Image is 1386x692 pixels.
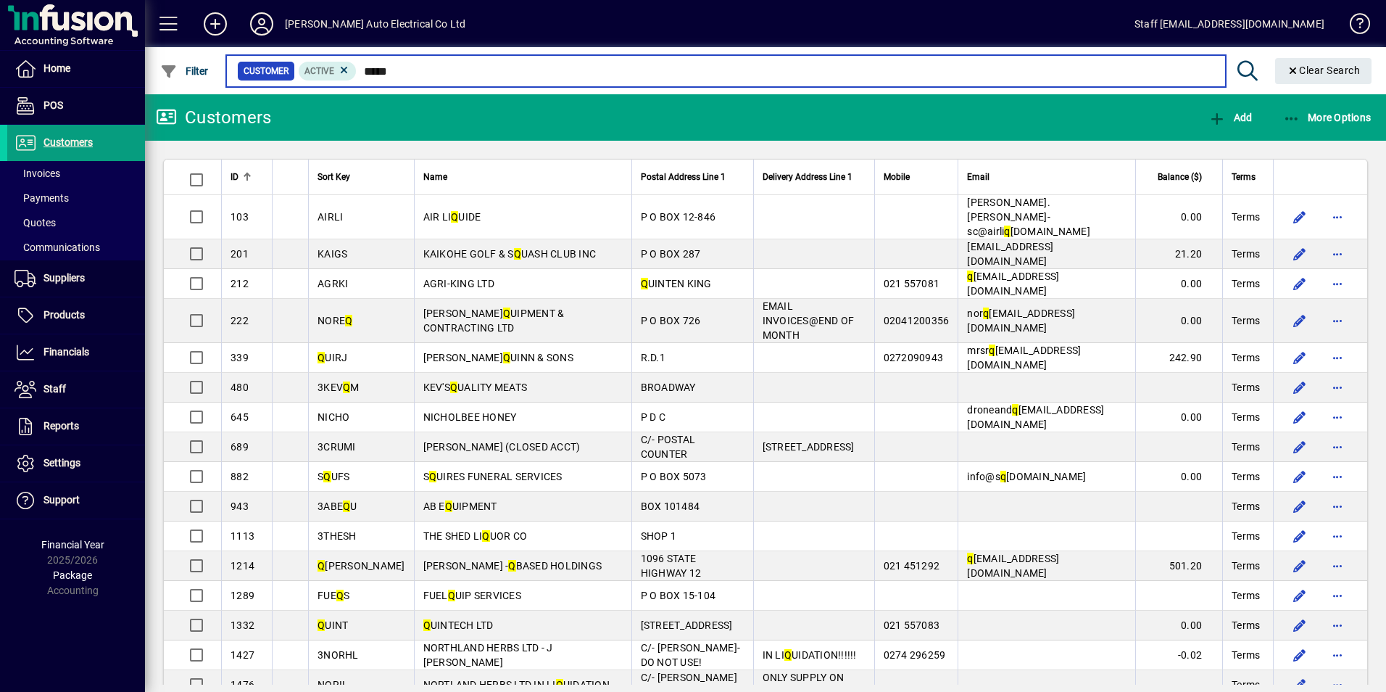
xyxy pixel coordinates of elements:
[231,211,249,223] span: 103
[1326,435,1349,458] button: More options
[7,186,145,210] a: Payments
[1326,495,1349,518] button: More options
[1135,640,1222,670] td: -0.02
[763,300,855,341] span: EMAIL INVOICES@END OF MONTH
[641,619,733,631] span: [STREET_ADDRESS]
[1012,404,1018,416] em: q
[1287,65,1361,76] span: Clear Search
[343,501,350,512] em: Q
[43,383,66,395] span: Staff
[7,260,145,297] a: Suppliers
[1135,611,1222,640] td: 0.00
[423,642,553,668] span: NORTHLAND HERBS LTD - J [PERSON_NAME]
[318,471,349,482] span: S UFS
[1288,614,1311,637] button: Edit
[7,445,145,482] a: Settings
[1232,440,1260,454] span: Terms
[1326,242,1349,265] button: More options
[641,501,700,512] span: BOX 101484
[641,315,701,326] span: P O BOX 726
[423,169,447,185] span: Name
[641,352,665,363] span: R.D.1
[1232,618,1260,633] span: Terms
[318,248,347,260] span: KAIGS
[884,560,940,572] span: 021 451292
[318,530,357,542] span: 3THESH
[641,530,677,542] span: SHOP 1
[1232,648,1260,662] span: Terms
[1135,462,1222,492] td: 0.00
[7,210,145,235] a: Quotes
[318,211,343,223] span: AIRLI
[967,197,1090,237] span: [PERSON_NAME].[PERSON_NAME]-sc@airli [DOMAIN_NAME]
[238,11,285,37] button: Profile
[43,62,70,74] span: Home
[1288,205,1311,228] button: Edit
[1288,405,1311,429] button: Edit
[318,352,325,363] em: Q
[7,408,145,445] a: Reports
[884,169,910,185] span: Mobile
[989,345,995,356] em: q
[318,501,357,512] span: 3ABE U
[967,345,1081,371] span: mrsr [EMAIL_ADDRESS][DOMAIN_NAME]
[1135,403,1222,432] td: 0.00
[7,161,145,186] a: Invoices
[967,271,973,282] em: q
[1326,554,1349,577] button: More options
[641,278,712,289] span: UINTEN KING
[1326,205,1349,228] button: More options
[7,371,145,408] a: Staff
[1326,614,1349,637] button: More options
[967,169,989,185] span: Email
[231,560,254,572] span: 1214
[983,308,989,319] em: q
[423,411,517,423] span: NICHOLBEE HONEY
[285,12,465,36] div: [PERSON_NAME] Auto Electrical Co Ltd
[1326,376,1349,399] button: More options
[423,530,528,542] span: THE SHED LI UOR CO
[43,346,89,358] span: Financials
[1288,465,1311,488] button: Edit
[884,352,944,363] span: 0272090943
[192,11,238,37] button: Add
[967,241,1053,267] span: [EMAIL_ADDRESS][DOMAIN_NAME]
[503,352,510,363] em: Q
[1135,299,1222,343] td: 0.00
[1288,376,1311,399] button: Edit
[1205,104,1256,131] button: Add
[423,619,494,631] span: UINTECH LTD
[318,382,360,393] span: 3KEV M
[1283,112,1372,123] span: More Options
[423,441,581,453] span: [PERSON_NAME] (CLOSED ACCT)
[1232,350,1260,365] span: Terms
[1158,169,1202,185] span: Balance ($)
[1288,435,1311,458] button: Edit
[318,169,350,185] span: Sort Key
[53,569,92,581] span: Package
[884,169,950,185] div: Mobile
[1339,3,1368,50] a: Knowledge Base
[1232,247,1260,261] span: Terms
[304,66,334,76] span: Active
[231,649,254,661] span: 1427
[231,501,249,512] span: 943
[7,235,145,260] a: Communications
[1326,405,1349,429] button: More options
[41,539,104,551] span: Financial Year
[556,679,563,691] em: Q
[1326,584,1349,607] button: More options
[7,88,145,124] a: POS
[641,278,648,289] em: Q
[231,679,254,691] span: 1476
[423,471,563,482] span: S UIRES FUNERAL SERVICES
[641,248,701,260] span: P O BOX 287
[1288,554,1311,577] button: Edit
[508,560,515,572] em: Q
[763,649,857,661] span: IN LI UIDATION!!!!!!
[318,679,348,691] span: NORIL
[1288,643,1311,667] button: Edit
[1232,410,1260,424] span: Terms
[1232,380,1260,395] span: Terms
[231,315,249,326] span: 222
